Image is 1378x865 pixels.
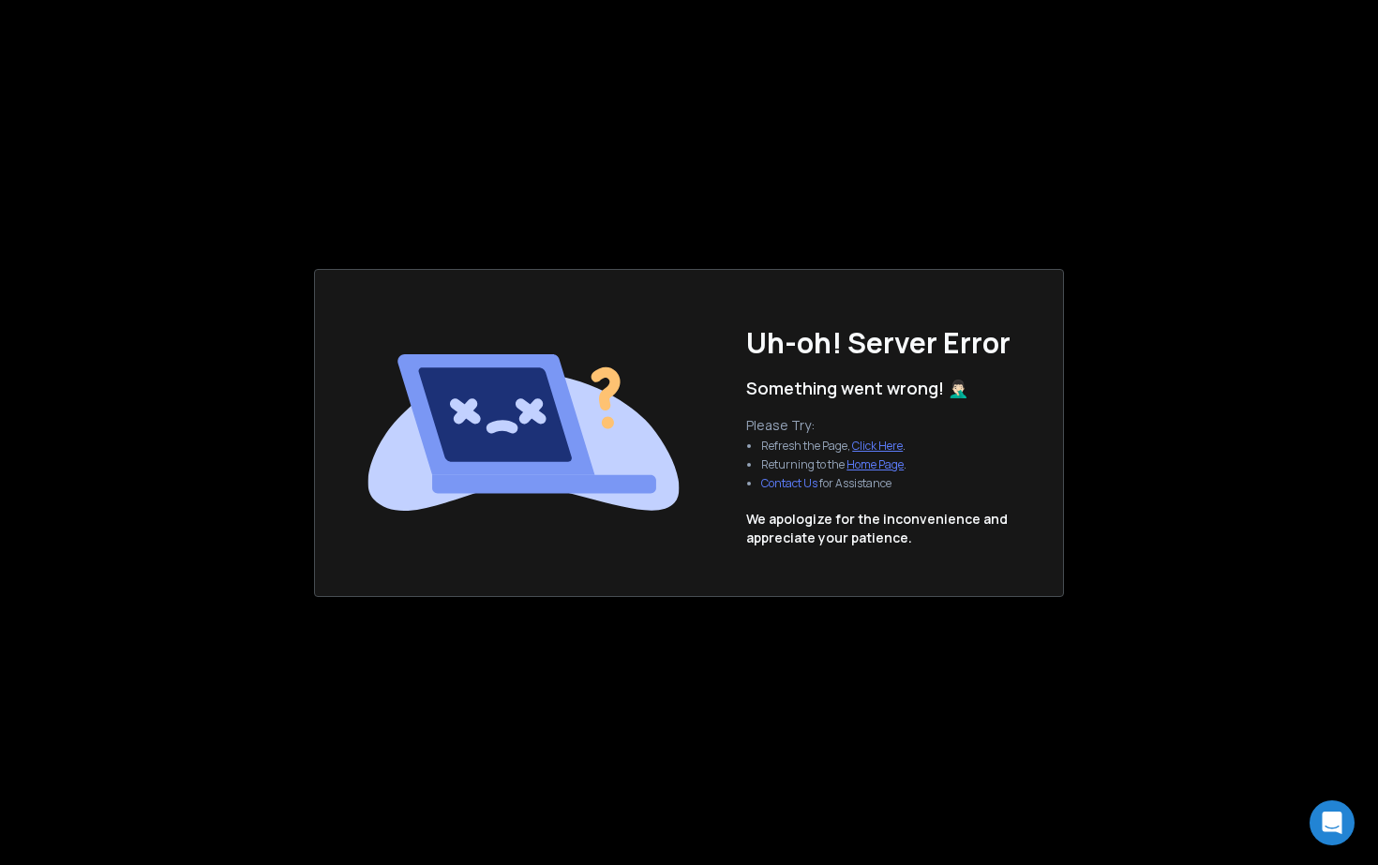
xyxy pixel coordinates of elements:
[761,476,817,491] button: Contact Us
[761,457,906,472] li: Returning to the .
[852,438,903,454] a: Click Here
[746,510,1008,547] p: We apologize for the inconvenience and appreciate your patience.
[846,456,904,472] a: Home Page
[746,326,1011,360] h1: Uh-oh! Server Error
[1310,800,1355,845] div: Open Intercom Messenger
[746,416,921,435] p: Please Try:
[761,476,906,491] li: for Assistance
[746,375,968,401] p: Something went wrong! 🤦🏻‍♂️
[761,439,906,454] li: Refresh the Page, .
